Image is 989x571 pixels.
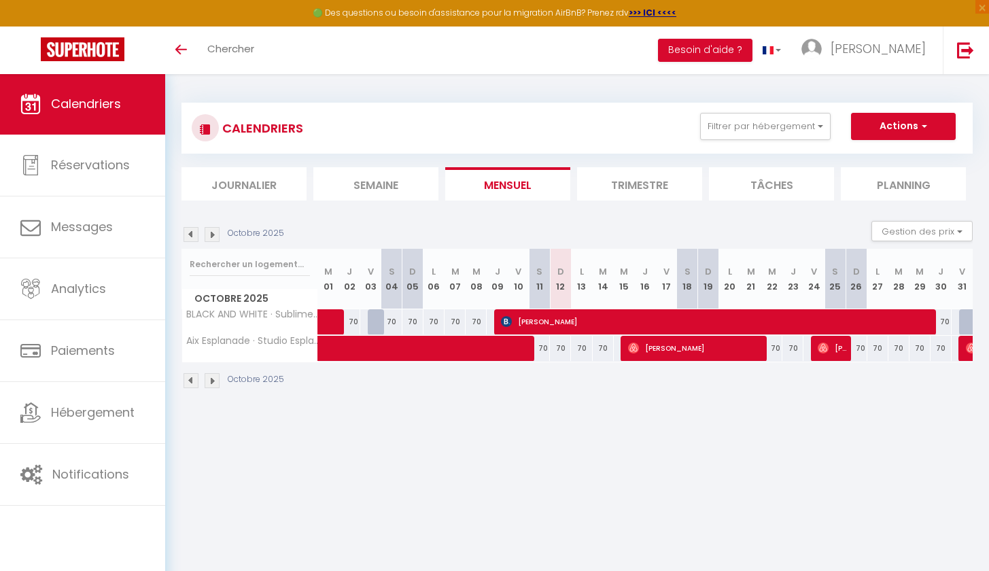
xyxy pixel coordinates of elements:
abbr: J [642,265,648,278]
th: 06 [423,249,445,309]
th: 09 [487,249,508,309]
span: [PERSON_NAME] [501,309,943,334]
th: 05 [402,249,423,309]
abbr: V [368,265,374,278]
div: 70 [423,309,445,334]
th: 18 [677,249,698,309]
abbr: J [347,265,352,278]
th: 29 [909,249,931,309]
th: 16 [635,249,656,309]
img: Super Booking [41,37,124,61]
th: 31 [952,249,973,309]
abbr: M [768,265,776,278]
th: 30 [931,249,952,309]
li: Trimestre [577,167,702,201]
abbr: M [747,265,755,278]
div: 70 [888,336,909,361]
abbr: S [684,265,691,278]
th: 19 [698,249,719,309]
div: 70 [402,309,423,334]
th: 15 [614,249,635,309]
abbr: D [557,265,564,278]
abbr: L [580,265,584,278]
th: 27 [867,249,888,309]
a: ... [PERSON_NAME] [791,27,943,74]
a: Chercher [197,27,264,74]
abbr: V [663,265,670,278]
p: Octobre 2025 [228,227,284,240]
th: 21 [740,249,761,309]
abbr: J [938,265,943,278]
li: Semaine [313,167,438,201]
h3: CALENDRIERS [219,113,303,143]
div: 70 [761,336,782,361]
th: 14 [593,249,614,309]
abbr: M [620,265,628,278]
abbr: J [495,265,500,278]
th: 17 [656,249,677,309]
img: logout [957,41,974,58]
li: Mensuel [445,167,570,201]
abbr: V [959,265,965,278]
th: 10 [508,249,529,309]
span: Réservations [51,156,130,173]
abbr: L [728,265,732,278]
div: 70 [466,309,487,334]
p: Octobre 2025 [228,373,284,386]
li: Journalier [181,167,307,201]
span: BLACK AND WHITE · Sublime T2 en plein centre [184,309,320,319]
th: 07 [445,249,466,309]
abbr: M [324,265,332,278]
a: >>> ICI <<<< [629,7,676,18]
th: 25 [825,249,846,309]
th: 03 [360,249,381,309]
abbr: M [451,265,459,278]
button: Filtrer par hébergement [700,113,831,140]
th: 22 [761,249,782,309]
abbr: S [832,265,838,278]
input: Rechercher un logement... [190,252,310,277]
span: Analytics [51,280,106,297]
div: 70 [445,309,466,334]
span: Notifications [52,466,129,483]
div: 70 [381,309,402,334]
th: 26 [846,249,867,309]
img: ... [801,39,822,59]
abbr: L [432,265,436,278]
abbr: V [515,265,521,278]
span: Octobre 2025 [182,289,317,309]
abbr: M [916,265,924,278]
div: 70 [909,336,931,361]
span: Chercher [207,41,254,56]
button: Gestion des prix [871,221,973,241]
li: Planning [841,167,966,201]
span: [PERSON_NAME] [818,335,847,361]
th: 13 [571,249,592,309]
th: 24 [803,249,825,309]
span: [PERSON_NAME] [831,40,926,57]
abbr: S [389,265,395,278]
span: Hébergement [51,404,135,421]
div: 70 [867,336,888,361]
abbr: J [791,265,796,278]
th: 11 [529,249,550,309]
abbr: M [472,265,481,278]
button: Actions [851,113,956,140]
button: Besoin d'aide ? [658,39,752,62]
div: 70 [846,336,867,361]
span: Aix Esplanade · Studio Esplanade bord du Lac [184,336,320,346]
th: 23 [782,249,803,309]
abbr: D [409,265,416,278]
abbr: V [811,265,817,278]
abbr: D [705,265,712,278]
span: Messages [51,218,113,235]
th: 04 [381,249,402,309]
th: 01 [318,249,339,309]
th: 20 [719,249,740,309]
abbr: M [599,265,607,278]
abbr: M [895,265,903,278]
div: 70 [931,336,952,361]
th: 08 [466,249,487,309]
abbr: L [875,265,880,278]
